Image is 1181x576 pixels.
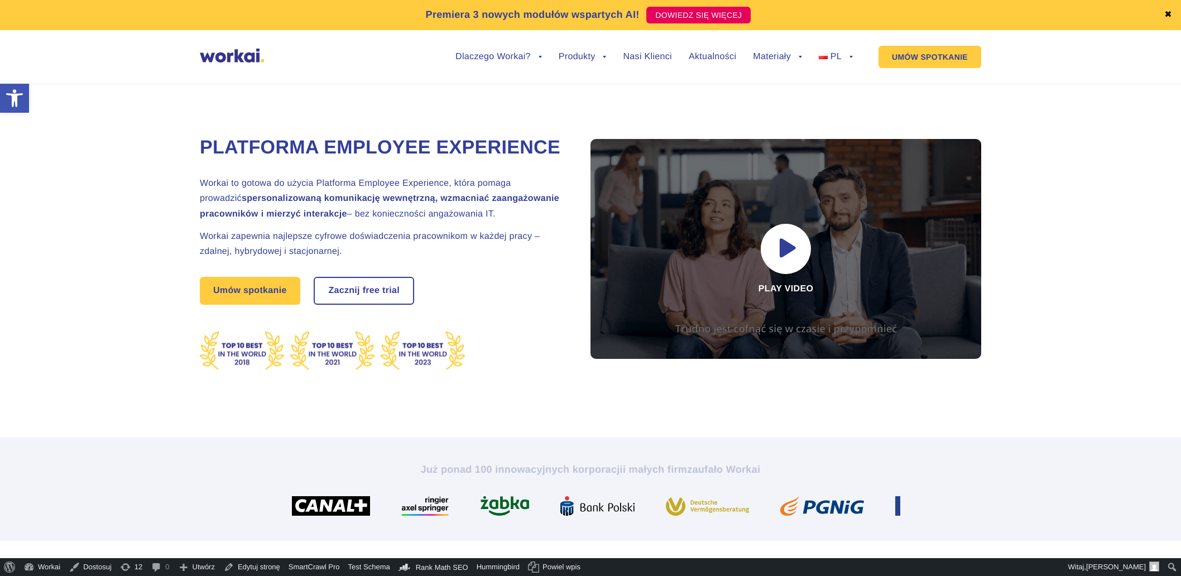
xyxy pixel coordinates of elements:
[285,558,344,576] a: SmartCrawl Pro
[426,7,640,22] p: Premiera 3 nowych modułów wspartych AI!
[219,558,285,576] a: Edytuj stronę
[623,52,671,61] a: Nasi Klienci
[878,46,981,68] a: UMÓW SPOTKANIE
[623,464,687,475] i: i małych firm
[753,52,802,61] a: Materiały
[135,558,142,576] span: 12
[315,278,413,304] a: Zacznij free trial
[200,176,563,222] h2: Workai to gotowa do użycia Platforma Employee Experience, która pomaga prowadzić – bez koniecznoś...
[200,277,300,305] a: Umów spotkanie
[689,52,736,61] a: Aktualności
[65,558,116,576] a: Dostosuj
[559,52,607,61] a: Produkty
[473,558,524,576] a: Hummingbird
[165,558,169,576] span: 0
[1164,11,1172,20] a: ✖
[281,463,900,476] h2: Już ponad 100 innowacyjnych korporacji zaufało Workai
[591,139,981,359] div: Play video
[200,135,563,161] h1: Platforma Employee Experience
[200,194,559,218] strong: spersonalizowaną komunikację wewnętrzną, wzmacniać zaangażowanie pracowników i mierzyć interakcje
[344,558,395,576] a: Test Schema
[200,229,563,259] h2: Workai zapewnia najlepsze cyfrowe doświadczenia pracownikom w każdej pracy – zdalnej, hybrydowej ...
[1064,558,1164,576] a: Witaj,
[395,558,473,576] a: Kokpit Rank Math
[20,558,65,576] a: Workai
[455,52,542,61] a: Dlaczego Workai?
[193,558,215,576] span: Utwórz
[416,563,468,572] span: Rank Math SEO
[543,558,580,576] span: Powiel wpis
[1086,563,1146,571] span: [PERSON_NAME]
[830,52,842,61] span: PL
[646,7,751,23] a: DOWIEDZ SIĘ WIĘCEJ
